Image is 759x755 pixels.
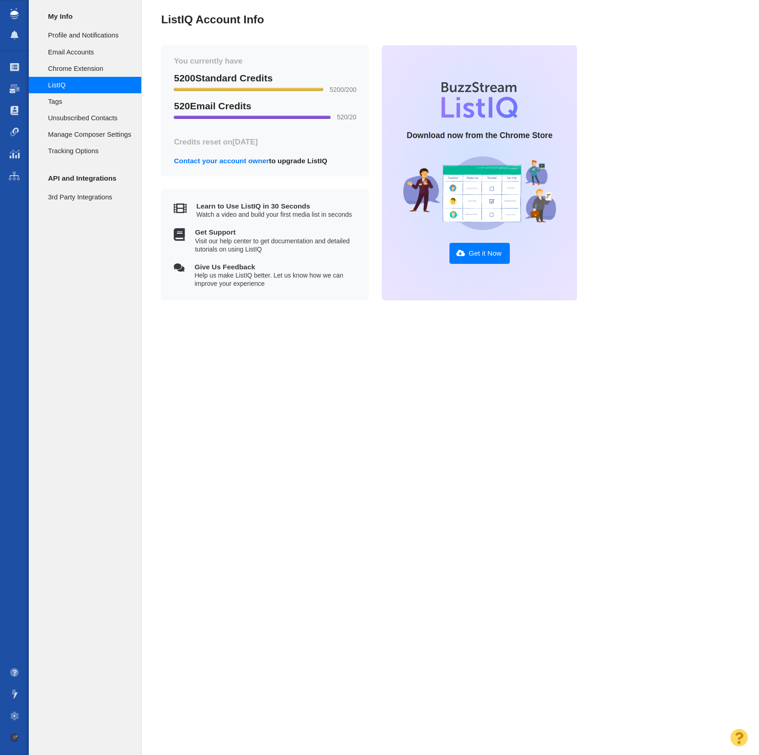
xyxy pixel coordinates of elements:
[194,263,356,288] div: Help us make ListIQ better. Let us know how we can improve your experience
[48,64,131,74] span: Chrome Extension
[48,129,131,139] span: Manage Composer Settings
[174,202,356,219] a: Learn to Use ListIQ in 30 SecondsWatch a video and build your first media list in seconds
[441,82,518,118] img: logo-listIQ-no-bee.png
[403,156,556,230] img: montage-listIQ.png
[174,57,356,66] h4: You currently have
[174,157,356,165] h6: to upgrade ListIQ
[195,228,356,253] div: Visit our help center to get documentation and detailed tutorials on using ListIQ
[449,243,509,264] a: Get it Now
[349,113,357,121] span: 20
[174,157,269,165] a: Contact your account owner
[196,202,352,219] div: Watch a video and build your first media list in seconds
[48,192,131,202] span: 3rd Party Integrations
[10,733,19,742] img: 6834d3ee73015a2022ce0a1cf1320691
[337,113,357,121] span: /
[174,228,356,253] a: Get SupportVisit our help center to get documentation and detailed tutorials on using ListIQ
[174,72,356,84] h3: Standard Credits
[174,101,190,111] strong: 520
[48,146,131,156] span: Tracking Options
[174,100,356,112] h3: Email Credits
[48,96,131,107] span: Tags
[337,113,347,121] span: 520
[330,86,344,93] span: 5200
[346,86,356,93] span: 200
[10,8,18,19] img: buzzstream_logo_iconsimple.png
[161,13,577,26] h3: ListIQ Account Info
[174,73,195,83] strong: 5200
[48,80,131,90] span: ListIQ
[330,86,356,94] span: /
[407,131,553,140] h5: Download now from the Chrome Store
[48,47,131,57] span: Email Accounts
[194,263,356,271] h6: Give Us Feedback
[48,30,131,40] span: Profile and Notifications
[174,138,356,147] h4: Credits reset on
[195,228,356,236] h6: Get Support
[48,113,131,123] span: Unsubscribed Contacts
[232,138,258,146] span: [DATE]
[196,202,352,210] h6: Learn to Use ListIQ in 30 Seconds
[174,263,356,288] a: Give Us FeedbackHelp us make ListIQ better. Let us know how we can improve your experience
